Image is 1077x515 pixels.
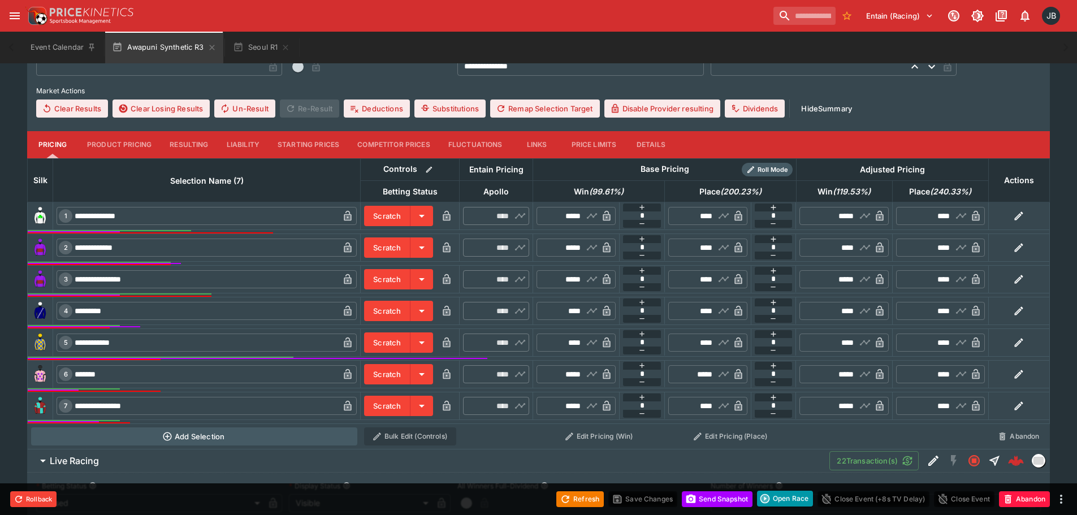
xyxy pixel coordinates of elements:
th: Actions [988,158,1049,202]
button: Connected to PK [944,6,964,26]
span: Re-Result [280,99,339,118]
button: Send Snapshot [682,491,752,507]
span: 7 [62,402,70,410]
span: Mark an event as closed and abandoned. [999,492,1050,504]
button: Scratch [364,269,410,289]
button: SGM Disabled [944,451,964,471]
button: HideSummary [794,99,859,118]
button: Documentation [991,6,1011,26]
button: Awapuni Synthetic R3 [105,32,223,63]
button: Liability [218,131,269,158]
button: more [1054,492,1068,506]
button: Un-Result [214,99,275,118]
button: Fluctuations [439,131,512,158]
button: Select Tenant [859,7,940,25]
button: Notifications [1015,6,1035,26]
button: Disable Provider resulting [604,99,720,118]
span: Win(99.61%) [561,185,636,198]
img: PriceKinetics [50,8,133,16]
span: 2 [62,244,70,252]
button: Price Limits [563,131,626,158]
button: Starting Prices [269,131,348,158]
span: Win(119.53%) [805,185,883,198]
button: Add Selection [31,427,357,445]
span: Place(240.33%) [897,185,984,198]
img: runner 5 [31,334,49,352]
div: Base Pricing [636,162,694,176]
img: Sportsbook Management [50,19,111,24]
div: 24c3802c-be8d-4ce4-95f3-398076cd9ffb [1008,453,1024,469]
img: runner 2 [31,239,49,257]
img: runner 7 [31,397,49,415]
button: Betting Status [89,482,97,490]
button: 22Transaction(s) [829,451,919,470]
button: All Winners Full-Dividend [540,482,548,490]
button: Display Status [343,482,351,490]
button: Dividends [725,99,785,118]
span: Roll Mode [753,165,793,175]
button: Product Pricing [78,131,161,158]
em: ( 200.23 %) [720,185,762,198]
p: All Winners Full-Dividend [457,481,538,491]
th: Controls [361,158,460,180]
img: logo-cerberus--red.svg [1008,453,1024,469]
button: Scratch [364,332,410,353]
button: No Bookmarks [838,7,856,25]
span: 4 [62,307,70,315]
button: Refresh [556,491,604,507]
button: Clear Results [36,99,108,118]
button: Live Racing [27,449,829,472]
button: Links [512,131,563,158]
th: Silk [28,158,53,202]
button: Rollback [10,491,57,507]
em: ( 119.53 %) [833,185,871,198]
button: Number of Winners [775,482,783,490]
input: search [773,7,836,25]
button: Bulk Edit (Controls) [364,427,456,445]
button: Josh Brown [1039,3,1063,28]
img: PriceKinetics Logo [25,5,47,27]
img: runner 3 [31,270,49,288]
span: Betting Status [370,185,450,198]
button: Remap Selection Target [490,99,600,118]
img: runner 4 [31,302,49,320]
img: runner 6 [31,365,49,383]
button: Open Race [757,491,813,507]
th: Entain Pricing [460,158,533,180]
th: Apollo [460,180,533,202]
button: Scratch [364,301,410,321]
button: Clear Losing Results [113,99,210,118]
button: Scratch [364,206,410,226]
span: 5 [62,339,70,347]
button: Edit Pricing (Win) [537,427,661,445]
button: Deductions [344,99,410,118]
em: ( 99.61 %) [589,185,624,198]
span: 1 [62,212,70,220]
button: Competitor Prices [348,131,439,158]
button: Edit Pricing (Place) [668,427,793,445]
span: Place(200.23%) [687,185,774,198]
span: 6 [62,370,70,378]
button: Substitutions [414,99,486,118]
button: Pricing [27,131,78,158]
span: Selection Name (7) [158,174,256,188]
div: liveracing [1032,454,1045,468]
p: Display Status [289,481,340,491]
button: Bulk edit [422,162,436,177]
svg: Closed [967,454,981,468]
button: Straight [984,451,1005,471]
span: 3 [62,275,70,283]
button: Event Calendar [24,32,103,63]
div: Josh Brown [1042,7,1060,25]
button: Scratch [364,364,410,384]
button: Toggle light/dark mode [967,6,988,26]
button: open drawer [5,6,25,26]
button: Scratch [364,396,410,416]
button: Closed [964,451,984,471]
button: Resulting [161,131,217,158]
button: Seoul R1 [226,32,298,63]
img: runner 1 [31,207,49,225]
div: Show/hide Price Roll mode configuration. [742,163,793,176]
button: Details [625,131,676,158]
